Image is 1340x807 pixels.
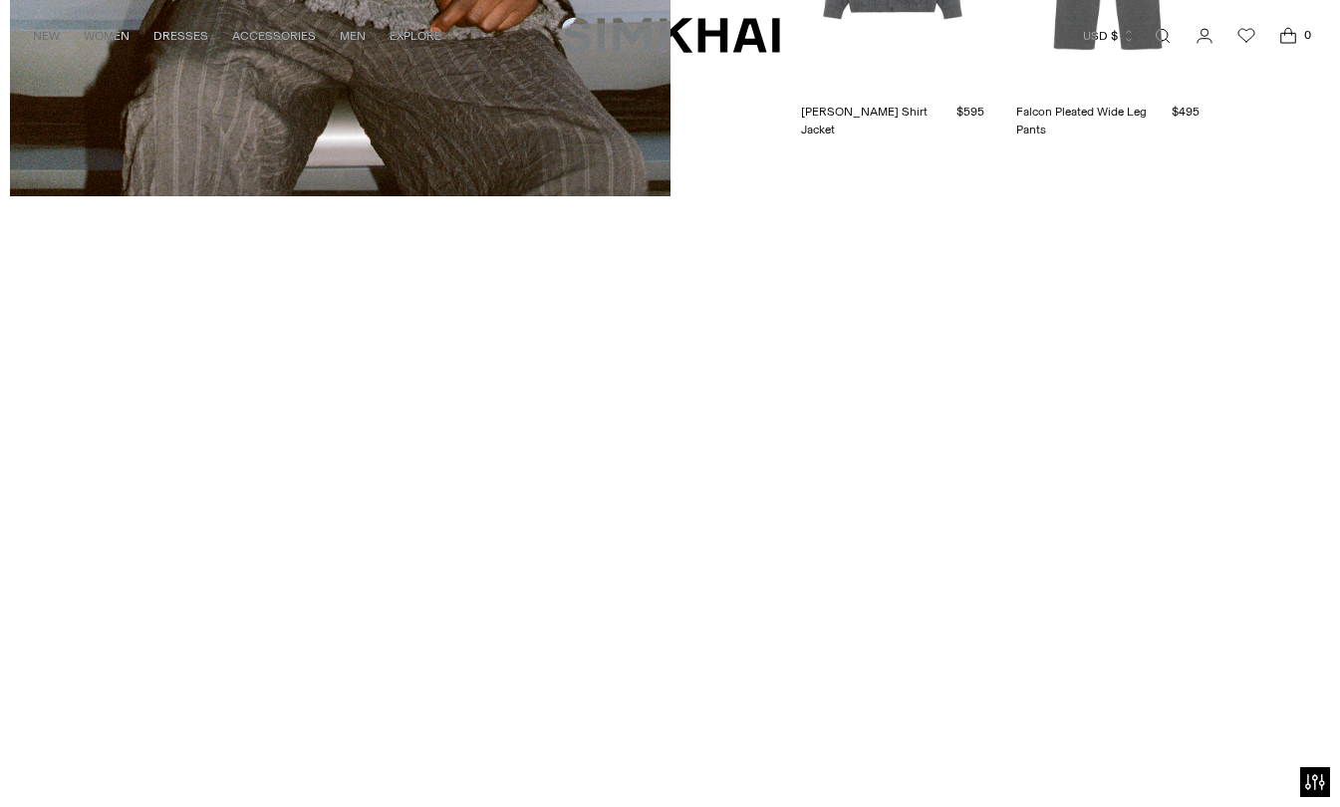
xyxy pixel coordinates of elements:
[801,103,956,138] a: [PERSON_NAME] Shirt Jacket
[1268,16,1308,56] a: Open cart modal
[1298,26,1316,44] span: 0
[33,14,60,58] a: NEW
[232,14,316,58] a: ACCESSORIES
[390,14,441,58] a: EXPLORE
[1185,16,1224,56] a: Go to the account page
[340,14,366,58] a: MEN
[1016,103,1172,138] a: Falcon Pleated Wide Leg Pants
[1083,14,1136,58] button: USD $
[153,14,208,58] a: DRESSES
[1226,16,1266,56] a: Wishlist
[1143,16,1183,56] a: Open search modal
[84,14,130,58] a: WOMEN
[561,16,780,55] a: SIMKHAI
